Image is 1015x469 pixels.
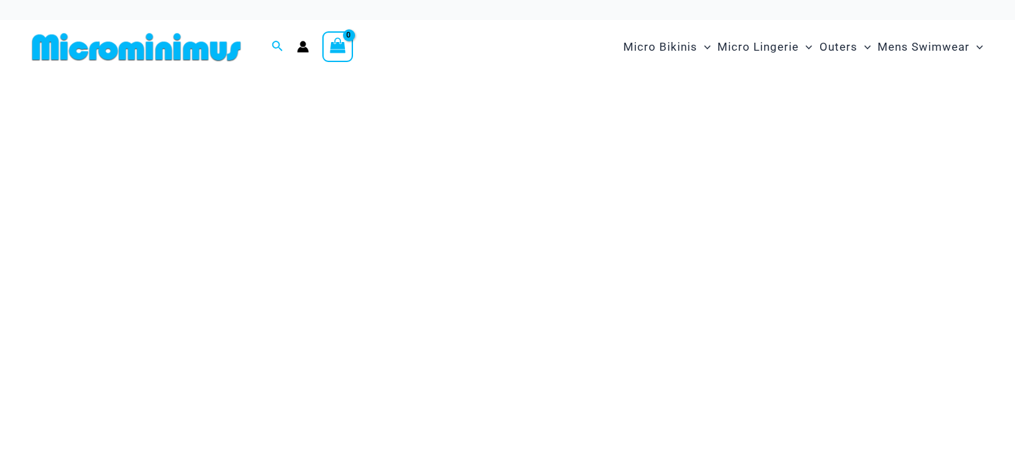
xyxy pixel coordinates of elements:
[322,31,353,62] a: View Shopping Cart, empty
[819,30,858,64] span: Outers
[799,30,812,64] span: Menu Toggle
[620,27,714,67] a: Micro BikinisMenu ToggleMenu Toggle
[816,27,874,67] a: OutersMenu ToggleMenu Toggle
[27,32,246,62] img: MM SHOP LOGO FLAT
[878,30,970,64] span: Mens Swimwear
[297,41,309,53] a: Account icon link
[714,27,815,67] a: Micro LingerieMenu ToggleMenu Toggle
[970,30,983,64] span: Menu Toggle
[623,30,697,64] span: Micro Bikinis
[618,25,988,69] nav: Site Navigation
[697,30,711,64] span: Menu Toggle
[717,30,799,64] span: Micro Lingerie
[272,39,284,55] a: Search icon link
[858,30,871,64] span: Menu Toggle
[874,27,986,67] a: Mens SwimwearMenu ToggleMenu Toggle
